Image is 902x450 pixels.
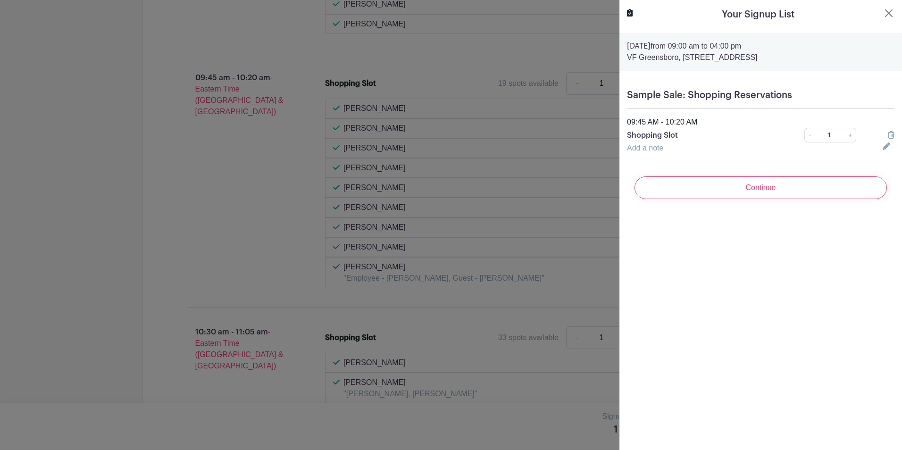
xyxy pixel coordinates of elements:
strong: [DATE] [627,42,651,50]
input: Continue [635,176,887,199]
h5: Sample Sale: Shopping Reservations [627,90,894,101]
p: from 09:00 am to 04:00 pm [627,41,894,52]
p: VF Greensboro, [STREET_ADDRESS] [627,52,894,63]
a: - [804,128,815,142]
h5: Your Signup List [722,8,794,22]
div: 09:45 AM - 10:20 AM [621,117,900,128]
a: + [844,128,856,142]
a: Add a note [627,144,663,152]
p: Shopping Slot [627,130,778,141]
button: Close [883,8,894,19]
